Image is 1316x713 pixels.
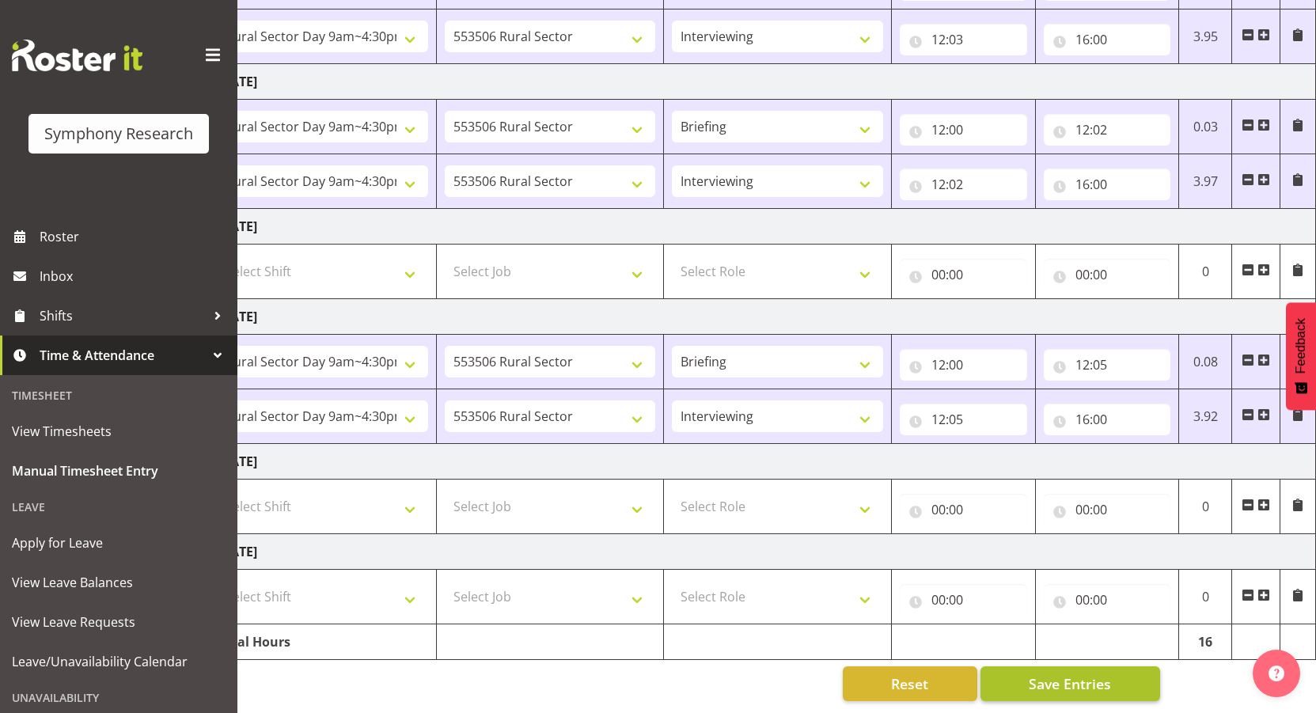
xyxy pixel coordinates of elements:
a: Apply for Leave [4,523,233,563]
span: Roster [40,225,229,248]
span: Leave/Unavailability Calendar [12,650,226,673]
button: Save Entries [980,666,1160,701]
input: Click to select... [1044,494,1171,525]
img: help-xxl-2.png [1269,666,1284,681]
a: View Timesheets [4,411,233,451]
td: 16 [1179,624,1232,660]
div: Timesheet [4,379,233,411]
input: Click to select... [900,584,1027,616]
td: 3.97 [1179,154,1232,209]
input: Click to select... [900,494,1027,525]
input: Click to select... [1044,169,1171,200]
input: Click to select... [900,169,1027,200]
span: Inbox [40,264,229,288]
a: Manual Timesheet Entry [4,451,233,491]
span: View Leave Balances [12,571,226,594]
input: Click to select... [900,259,1027,290]
input: Click to select... [1044,584,1171,616]
input: Click to select... [1044,24,1171,55]
span: View Leave Requests [12,610,226,634]
span: Feedback [1294,318,1308,374]
td: 3.92 [1179,389,1232,444]
button: Reset [843,666,977,701]
td: 0 [1179,480,1232,534]
td: [DATE] [209,534,1316,570]
input: Click to select... [900,114,1027,146]
span: Save Entries [1029,673,1111,694]
input: Click to select... [1044,349,1171,381]
div: Symphony Research [44,122,193,146]
a: Leave/Unavailability Calendar [4,642,233,681]
input: Click to select... [1044,404,1171,435]
td: 0.03 [1179,100,1232,154]
a: View Leave Balances [4,563,233,602]
span: View Timesheets [12,419,226,443]
img: Rosterit website logo [12,40,142,71]
input: Click to select... [1044,259,1171,290]
td: [DATE] [209,444,1316,480]
td: 3.95 [1179,9,1232,64]
a: View Leave Requests [4,602,233,642]
td: [DATE] [209,64,1316,100]
span: Shifts [40,304,206,328]
input: Click to select... [900,24,1027,55]
input: Click to select... [1044,114,1171,146]
td: Total Hours [209,624,437,660]
span: Reset [891,673,928,694]
td: [DATE] [209,209,1316,245]
span: Time & Attendance [40,343,206,367]
span: Apply for Leave [12,531,226,555]
input: Click to select... [900,404,1027,435]
td: [DATE] [209,299,1316,335]
input: Click to select... [900,349,1027,381]
div: Leave [4,491,233,523]
td: 0 [1179,570,1232,624]
td: 0 [1179,245,1232,299]
td: 0.08 [1179,335,1232,389]
button: Feedback - Show survey [1286,302,1316,410]
span: Manual Timesheet Entry [12,459,226,483]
